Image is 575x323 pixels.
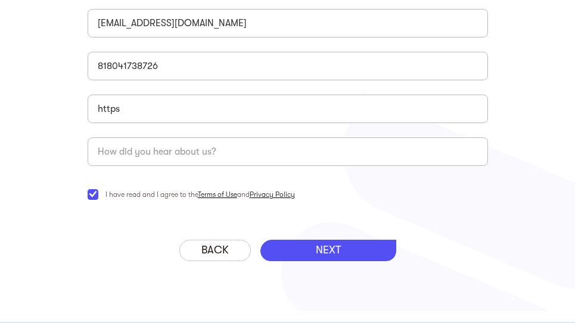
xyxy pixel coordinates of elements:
p: Back [201,244,229,257]
a: Terms of Use [198,190,237,199]
input: How did you hear about us? [88,137,488,166]
input: Phone Number [88,52,488,80]
input: Email Address [88,9,488,37]
input: https://website.com/ [88,95,488,123]
a: Privacy Policy [250,190,295,199]
span: I have read and I agree to the and [105,187,295,202]
p: NEXT [316,244,341,257]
